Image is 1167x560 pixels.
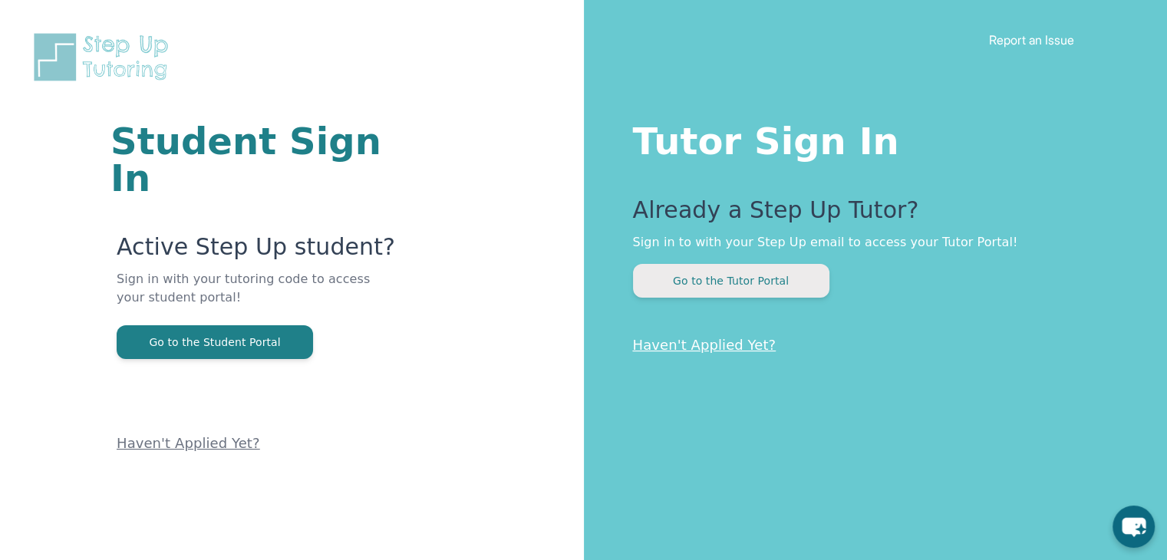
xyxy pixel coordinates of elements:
button: Go to the Tutor Portal [633,264,829,298]
a: Haven't Applied Yet? [633,337,776,353]
h1: Tutor Sign In [633,117,1106,160]
a: Report an Issue [989,32,1074,48]
a: Haven't Applied Yet? [117,435,260,451]
p: Sign in with your tutoring code to access your student portal! [117,270,400,325]
button: Go to the Student Portal [117,325,313,359]
img: Step Up Tutoring horizontal logo [31,31,178,84]
h1: Student Sign In [110,123,400,196]
a: Go to the Tutor Portal [633,273,829,288]
button: chat-button [1113,506,1155,548]
p: Active Step Up student? [117,233,400,270]
p: Already a Step Up Tutor? [633,196,1106,233]
a: Go to the Student Portal [117,334,313,349]
p: Sign in to with your Step Up email to access your Tutor Portal! [633,233,1106,252]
